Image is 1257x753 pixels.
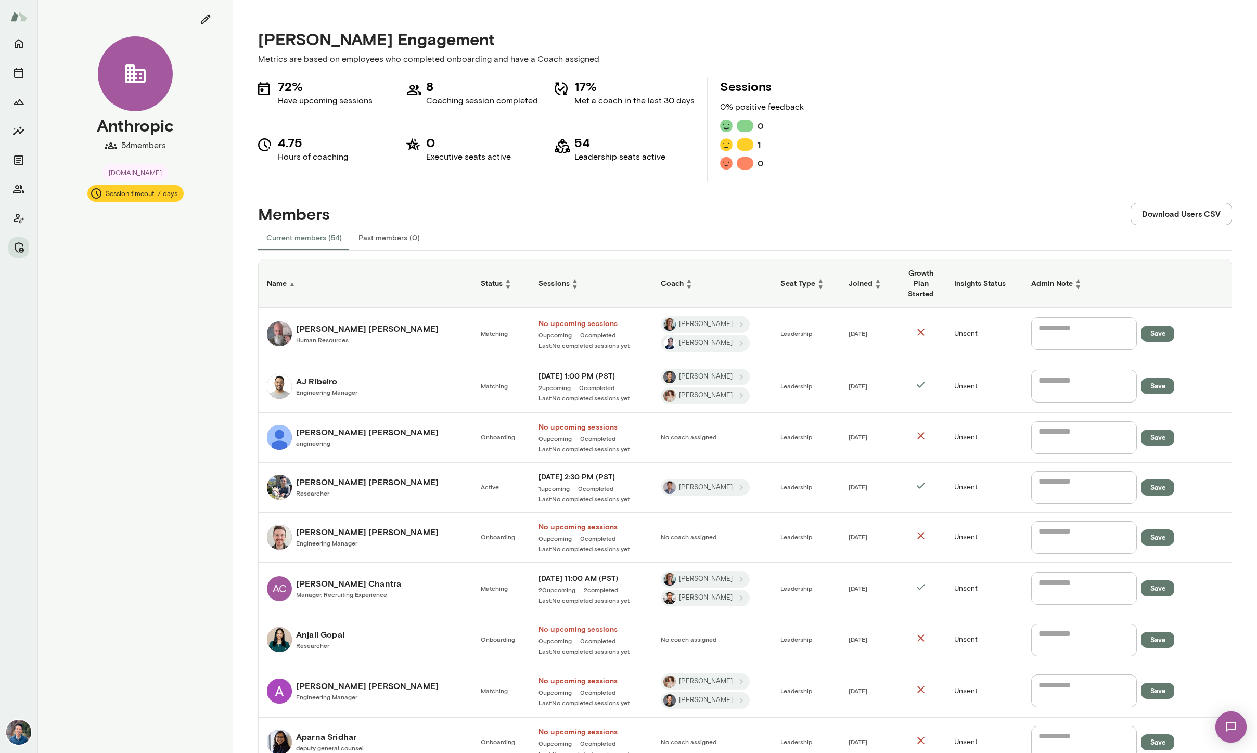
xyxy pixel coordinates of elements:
h5: 17% [574,78,695,95]
span: [PERSON_NAME] [673,391,739,400]
h6: 0 [758,120,764,132]
a: 0completed [578,484,613,492]
img: Albert Villarde [663,592,676,604]
img: Ryan Tang [663,694,676,707]
span: Leadership [780,382,812,390]
span: ▼ [1075,283,1081,290]
span: 0 completed [580,434,615,443]
img: Victor Chan [663,481,676,494]
img: Adam Steinharter [267,321,292,346]
span: Leadership [780,533,812,540]
h6: [PERSON_NAME] [PERSON_NAME] [296,680,439,692]
span: ▲ [1075,277,1081,283]
div: Jeremy Shane[PERSON_NAME] [661,335,750,352]
span: [PERSON_NAME] [673,338,739,348]
img: feedback icon [720,157,733,170]
button: Save [1141,326,1174,342]
span: Leadership [780,687,812,694]
button: Save [1141,378,1174,394]
a: 0completed [580,434,615,443]
span: Onboarding [481,433,515,440]
a: Akila Srinivasan[PERSON_NAME] [PERSON_NAME]engineering [267,425,464,450]
p: Metrics are based on employees who completed onboarding and have a Coach assigned [258,53,1232,66]
a: 1upcoming [538,484,570,492]
span: ▲ [505,277,511,283]
span: ▼ [817,283,824,290]
a: No upcoming sessions [538,726,644,737]
div: Nancy Alsip[PERSON_NAME] [661,387,750,404]
td: Unsent [946,615,1023,665]
h5: 72% [278,78,373,95]
a: Anna Venancio Marques[PERSON_NAME] [PERSON_NAME]Engineering Manager [267,679,464,704]
span: [PERSON_NAME] [673,483,739,492]
button: Insights [8,121,29,141]
span: 2 completed [584,586,618,594]
a: No upcoming sessions [538,522,644,532]
span: [PERSON_NAME] [673,677,739,686]
span: 0 completed [580,739,615,747]
img: Jeremy Shane [663,337,676,349]
span: Leadership [780,433,812,440]
span: Matching [481,585,508,592]
a: Last:No completed sessions yet [538,341,644,349]
div: Ryan Tang[PERSON_NAME] [661,692,750,709]
a: No upcoming sessions [538,422,644,432]
div: Albert Villarde[PERSON_NAME] [661,590,750,606]
h5: 4.75 [278,134,348,151]
a: [DATE] 2:30 PM (PST) [538,472,644,482]
img: Alex Yu [6,720,31,745]
h5: 54 [574,134,665,151]
div: Jennifer Alvarez[PERSON_NAME] [661,571,750,588]
span: Leadership [780,738,812,745]
img: AJ Ribeiro [267,374,292,399]
span: Last: No completed sessions yet [538,698,630,707]
h5: 8 [426,78,538,95]
h6: Aparna Sridhar [296,731,364,743]
button: Documents [8,150,29,171]
h6: Status [481,277,522,290]
h6: Admin Note [1031,277,1223,290]
a: Last:No completed sessions yet [538,596,644,604]
span: 20 upcoming [538,586,575,594]
td: Unsent [946,413,1023,463]
p: Executive seats active [426,151,511,163]
span: Onboarding [481,635,515,643]
img: Jennifer Alvarez [663,573,676,586]
button: Members [8,179,29,200]
img: feedback icon [720,138,733,151]
a: Last:No completed sessions yet [538,647,644,655]
td: Unsent [946,463,1023,513]
div: AC [267,576,292,601]
a: Last:No completed sessions yet [538,394,644,402]
h6: Joined [849,277,888,290]
h6: [PERSON_NAME] [PERSON_NAME] [296,526,439,538]
img: Andrew Munn [267,525,292,550]
h6: [PERSON_NAME] [PERSON_NAME] [296,476,439,488]
h4: Anthropic [97,115,174,135]
span: 0 completed [579,383,614,392]
button: Download Users CSV [1131,203,1232,225]
span: ▼ [505,283,511,290]
img: Akila Srinivasan [267,425,292,450]
a: Adam Steinharter[PERSON_NAME] [PERSON_NAME]Human Resources [267,321,464,346]
img: Anna Venancio Marques [267,679,292,704]
p: Leadership seats active [574,151,665,163]
span: Last: No completed sessions yet [538,647,630,655]
img: Nancy Alsip [663,676,676,688]
span: 0 upcoming [538,688,572,696]
span: 0 completed [580,534,615,542]
span: [DATE] [849,533,867,540]
a: No upcoming sessions [538,676,644,686]
span: Researcher [296,489,329,497]
p: Coaching session completed [426,95,538,107]
span: ▲ [817,277,824,283]
button: Past members (0) [350,225,428,250]
p: Hours of coaching [278,151,348,163]
span: [PERSON_NAME] [673,319,739,329]
a: Last:No completed sessions yet [538,698,644,707]
button: Manage [8,237,29,258]
a: [DATE] 1:00 PM (PST) [538,371,644,381]
span: [DATE] [849,635,867,643]
span: No coach assigned [661,533,716,540]
h6: 0 [758,157,764,170]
